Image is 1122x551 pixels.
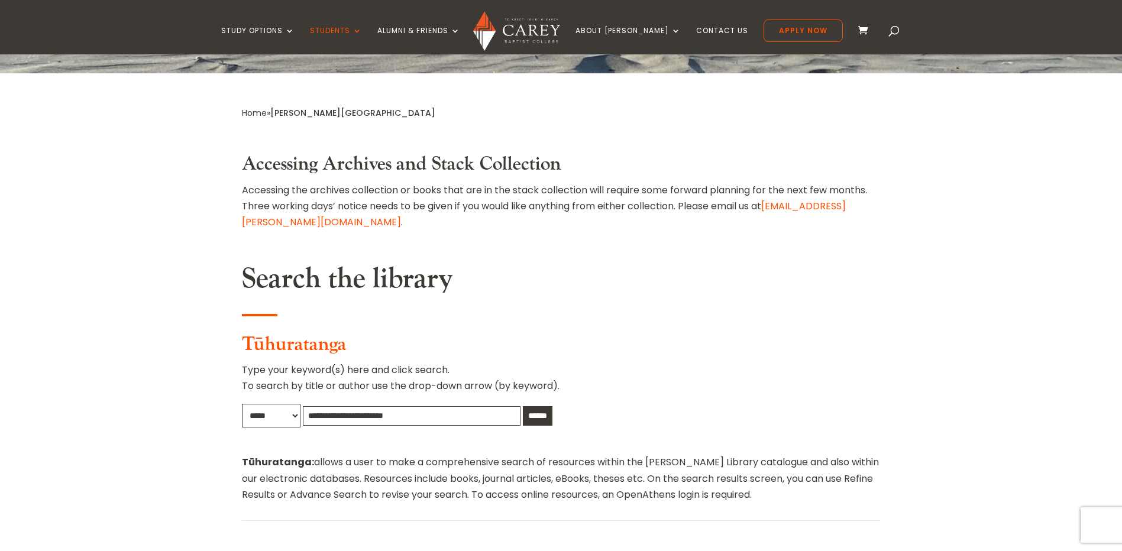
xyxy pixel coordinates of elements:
p: allows a user to make a comprehensive search of resources within the [PERSON_NAME] Library catalo... [242,454,881,503]
strong: Tūhuratanga: [242,455,314,469]
a: Students [310,27,362,54]
span: » [242,107,435,119]
p: Type your keyword(s) here and click search. To search by title or author use the drop-down arrow ... [242,362,881,403]
h2: Search the library [242,262,881,302]
span: [PERSON_NAME][GEOGRAPHIC_DATA] [270,107,435,119]
h3: Tūhuratanga [242,333,881,362]
a: Home [242,107,267,119]
a: Alumni & Friends [377,27,460,54]
a: Study Options [221,27,295,54]
a: About [PERSON_NAME] [575,27,681,54]
h3: Accessing Archives and Stack Collection [242,153,881,181]
a: Contact Us [696,27,748,54]
p: Accessing the archives collection or books that are in the stack collection will require some for... [242,182,881,231]
img: Carey Baptist College [473,11,560,51]
a: Apply Now [764,20,843,42]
